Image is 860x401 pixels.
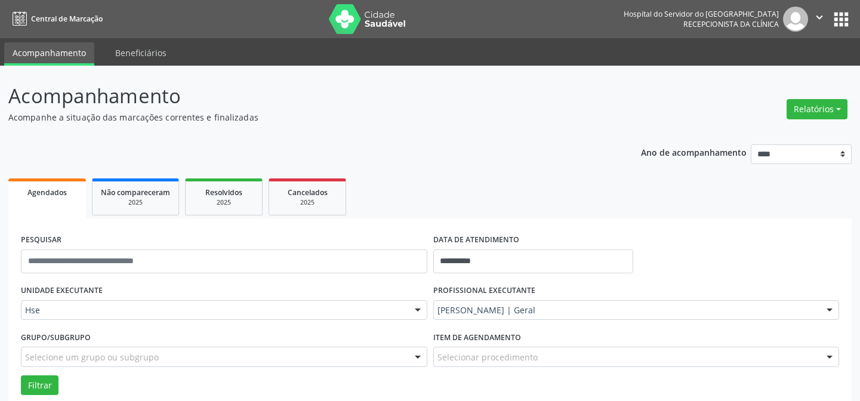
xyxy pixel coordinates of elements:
p: Acompanhe a situação das marcações correntes e finalizadas [8,111,599,124]
span: Agendados [27,187,67,198]
span: Selecione um grupo ou subgrupo [25,351,159,363]
span: [PERSON_NAME] | Geral [437,304,815,316]
label: PROFISSIONAL EXECUTANTE [433,282,535,300]
a: Beneficiários [107,42,175,63]
span: Recepcionista da clínica [683,19,779,29]
span: Hse [25,304,403,316]
span: Resolvidos [205,187,242,198]
div: Hospital do Servidor do [GEOGRAPHIC_DATA] [624,9,779,19]
div: 2025 [278,198,337,207]
div: 2025 [194,198,254,207]
button:  [808,7,831,32]
button: Filtrar [21,375,58,396]
button: apps [831,9,852,30]
span: Não compareceram [101,187,170,198]
button: Relatórios [787,99,847,119]
label: PESQUISAR [21,231,61,249]
p: Ano de acompanhamento [641,144,747,159]
label: Grupo/Subgrupo [21,328,91,347]
a: Acompanhamento [4,42,94,66]
span: Central de Marcação [31,14,103,24]
img: img [783,7,808,32]
div: 2025 [101,198,170,207]
i:  [813,11,826,24]
span: Selecionar procedimento [437,351,538,363]
label: DATA DE ATENDIMENTO [433,231,519,249]
p: Acompanhamento [8,81,599,111]
label: Item de agendamento [433,328,521,347]
a: Central de Marcação [8,9,103,29]
span: Cancelados [288,187,328,198]
label: UNIDADE EXECUTANTE [21,282,103,300]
